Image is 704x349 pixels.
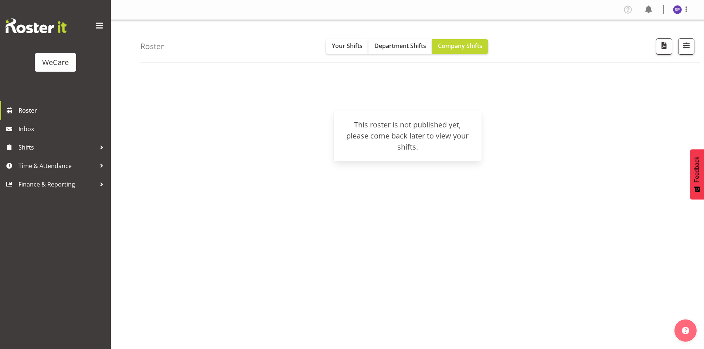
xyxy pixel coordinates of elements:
h4: Roster [140,42,164,51]
button: Your Shifts [326,39,368,54]
button: Filter Shifts [678,38,694,55]
span: Shifts [18,142,96,153]
img: Rosterit website logo [6,18,67,33]
button: Download a PDF of the roster according to the set date range. [656,38,672,55]
button: Feedback - Show survey [690,149,704,199]
span: Time & Attendance [18,160,96,171]
button: Company Shifts [432,39,488,54]
div: WeCare [42,57,69,68]
button: Department Shifts [368,39,432,54]
span: Inbox [18,123,107,134]
span: Feedback [694,157,700,182]
span: Finance & Reporting [18,179,96,190]
div: This roster is not published yet, please come back later to view your shifts. [343,119,473,153]
span: Your Shifts [332,42,363,50]
img: sabnam-pun11077.jpg [673,5,682,14]
img: help-xxl-2.png [682,327,689,334]
span: Company Shifts [438,42,482,50]
span: Roster [18,105,107,116]
span: Department Shifts [374,42,426,50]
